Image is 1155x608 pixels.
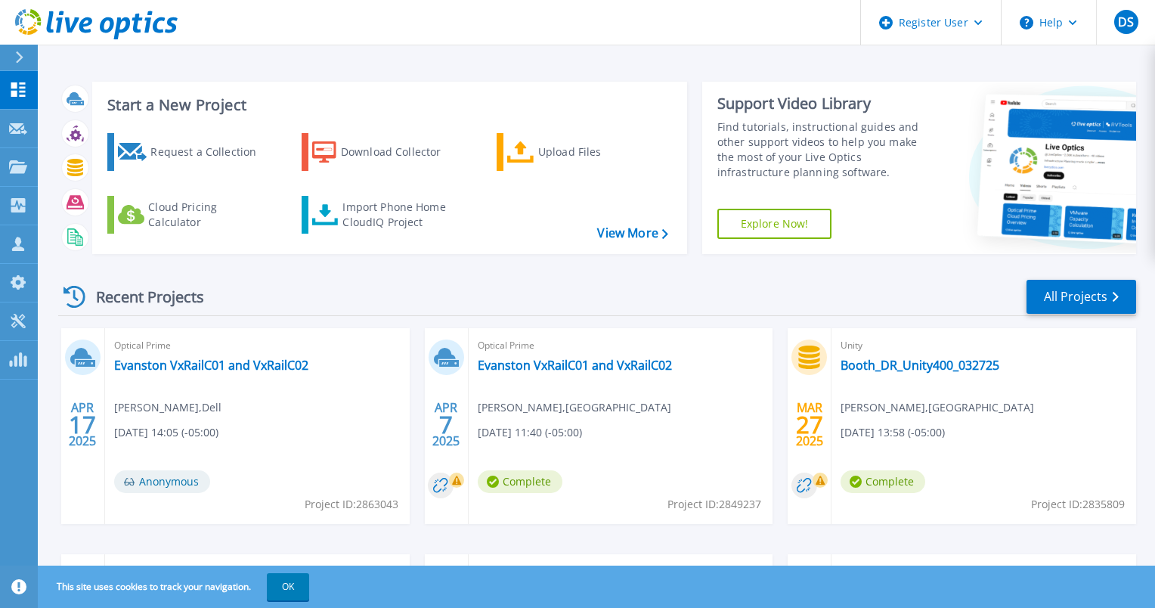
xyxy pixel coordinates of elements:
[42,573,309,600] span: This site uses cookies to track your navigation.
[342,200,460,230] div: Import Phone Home CloudIQ Project
[1118,16,1134,28] span: DS
[114,424,218,441] span: [DATE] 14:05 (-05:00)
[796,418,823,431] span: 27
[497,133,665,171] a: Upload Files
[717,119,935,180] div: Find tutorials, instructional guides and other support videos to help you make the most of your L...
[667,496,761,513] span: Project ID: 2849237
[841,424,945,441] span: [DATE] 13:58 (-05:00)
[341,137,462,167] div: Download Collector
[717,209,832,239] a: Explore Now!
[107,196,276,234] a: Cloud Pricing Calculator
[68,397,97,452] div: APR 2025
[114,337,401,354] span: Optical Prime
[439,418,453,431] span: 7
[478,470,562,493] span: Complete
[267,573,309,600] button: OK
[150,137,271,167] div: Request a Collection
[148,200,269,230] div: Cloud Pricing Calculator
[432,397,460,452] div: APR 2025
[107,133,276,171] a: Request a Collection
[478,358,672,373] a: Evanston VxRailC01 and VxRailC02
[841,337,1127,354] span: Unity
[478,337,764,354] span: Optical Prime
[795,397,824,452] div: MAR 2025
[597,226,667,240] a: View More
[302,133,470,171] a: Download Collector
[717,94,935,113] div: Support Video Library
[478,563,764,580] span: Optical Prime
[478,424,582,441] span: [DATE] 11:40 (-05:00)
[1026,280,1136,314] a: All Projects
[538,137,659,167] div: Upload Files
[841,563,1127,580] span: Optical Prime
[114,358,308,373] a: Evanston VxRailC01 and VxRailC02
[107,97,667,113] h3: Start a New Project
[114,563,401,580] span: Optical Prime
[114,399,221,416] span: [PERSON_NAME] , Dell
[1031,496,1125,513] span: Project ID: 2835809
[841,399,1034,416] span: [PERSON_NAME] , [GEOGRAPHIC_DATA]
[114,470,210,493] span: Anonymous
[478,399,671,416] span: [PERSON_NAME] , [GEOGRAPHIC_DATA]
[305,496,398,513] span: Project ID: 2863043
[69,418,96,431] span: 17
[841,470,925,493] span: Complete
[58,278,224,315] div: Recent Projects
[841,358,999,373] a: Booth_DR_Unity400_032725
